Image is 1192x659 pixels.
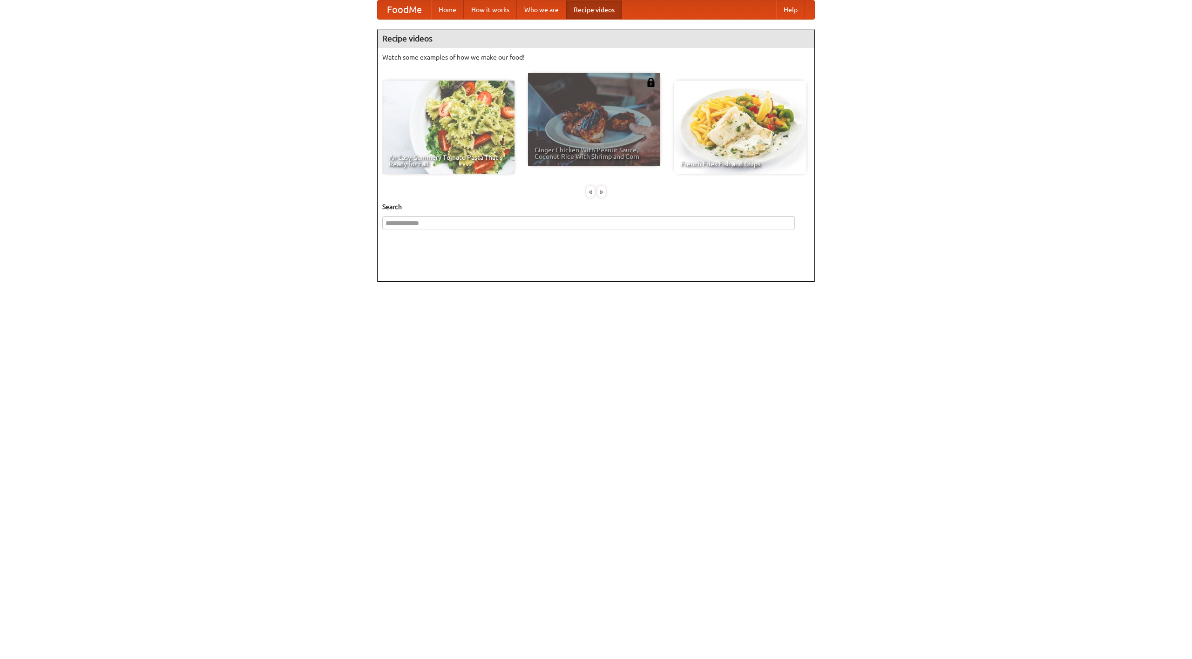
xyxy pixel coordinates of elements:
[776,0,805,19] a: Help
[378,0,431,19] a: FoodMe
[674,81,806,174] a: French Fries Fish and Chips
[382,202,810,211] h5: Search
[517,0,566,19] a: Who we are
[389,154,508,167] span: An Easy, Summery Tomato Pasta That's Ready for Fall
[597,186,606,197] div: »
[646,78,656,87] img: 483408.png
[586,186,595,197] div: «
[681,161,800,167] span: French Fries Fish and Chips
[378,29,814,48] h4: Recipe videos
[382,53,810,62] p: Watch some examples of how we make our food!
[431,0,464,19] a: Home
[464,0,517,19] a: How it works
[382,81,515,174] a: An Easy, Summery Tomato Pasta That's Ready for Fall
[566,0,622,19] a: Recipe videos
